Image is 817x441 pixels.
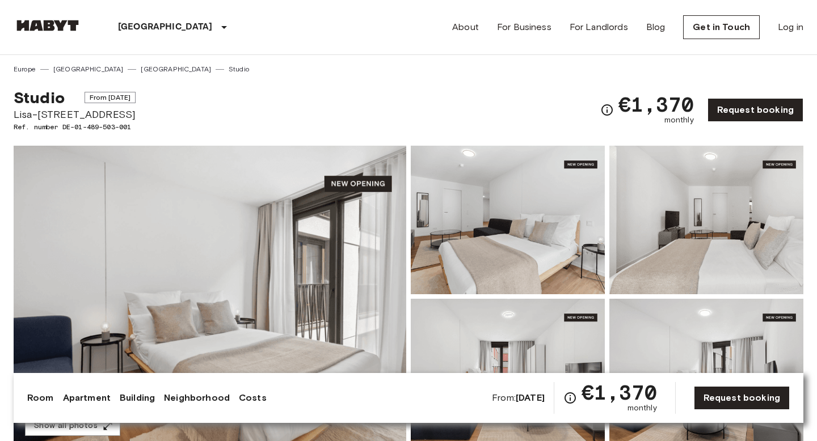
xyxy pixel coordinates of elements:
[609,146,803,294] img: Picture of unit DE-01-489-503-001
[516,392,545,403] b: [DATE]
[683,15,760,39] a: Get in Touch
[120,391,155,405] a: Building
[563,391,577,405] svg: Check cost overview for full price breakdown. Please note that discounts apply to new joiners onl...
[582,382,657,402] span: €1,370
[53,64,124,74] a: [GEOGRAPHIC_DATA]
[618,94,694,115] span: €1,370
[600,103,614,117] svg: Check cost overview for full price breakdown. Please note that discounts apply to new joiners onl...
[239,391,267,405] a: Costs
[492,392,545,404] span: From:
[118,20,213,34] p: [GEOGRAPHIC_DATA]
[164,391,230,405] a: Neighborhood
[778,20,803,34] a: Log in
[694,386,790,410] a: Request booking
[452,20,479,34] a: About
[628,402,657,414] span: monthly
[497,20,551,34] a: For Business
[14,20,82,31] img: Habyt
[570,20,628,34] a: For Landlords
[664,115,694,126] span: monthly
[85,92,136,103] span: From [DATE]
[14,88,65,107] span: Studio
[411,146,605,294] img: Picture of unit DE-01-489-503-001
[707,98,803,122] a: Request booking
[27,391,54,405] a: Room
[14,107,136,122] span: Lisa-[STREET_ADDRESS]
[14,64,36,74] a: Europe
[229,64,249,74] a: Studio
[141,64,211,74] a: [GEOGRAPHIC_DATA]
[63,391,111,405] a: Apartment
[646,20,666,34] a: Blog
[14,122,136,132] span: Ref. number DE-01-489-503-001
[25,415,120,436] button: Show all photos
